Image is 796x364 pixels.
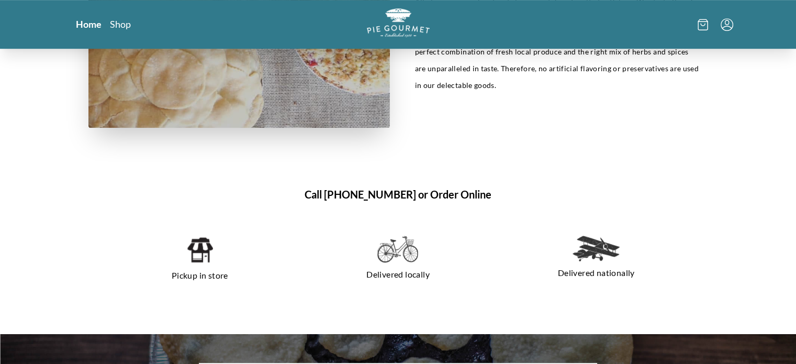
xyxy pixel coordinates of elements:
a: Shop [110,18,131,30]
button: Menu [721,18,733,31]
img: pickup in store [186,236,213,264]
img: delivered nationally [573,236,620,261]
h1: Call [PHONE_NUMBER] or Order Online [88,186,708,202]
a: Logo [367,8,430,40]
p: Delivered nationally [510,264,683,281]
p: Pickup in store [114,267,287,284]
img: delivered locally [377,236,418,263]
p: Delivered locally [311,266,485,283]
a: Home [76,18,102,30]
img: logo [367,8,430,37]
